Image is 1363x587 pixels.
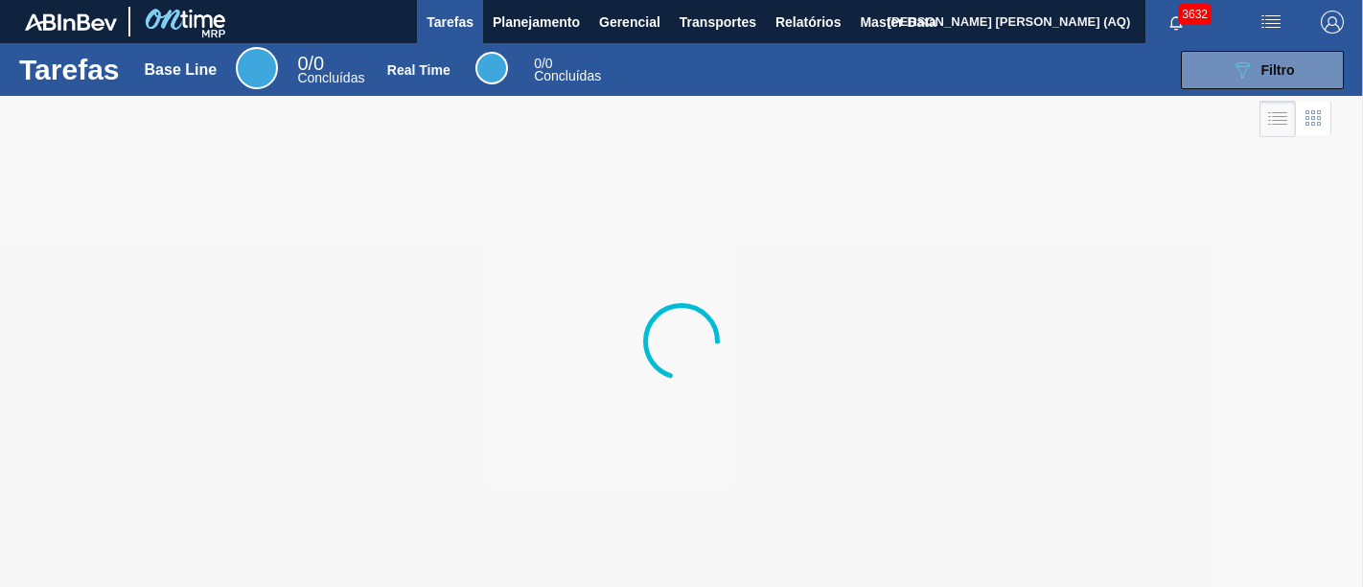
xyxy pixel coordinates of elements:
[297,70,364,85] span: Concluídas
[493,11,580,34] span: Planejamento
[427,11,474,34] span: Tarefas
[1178,4,1212,25] span: 3632
[1321,11,1344,34] img: Logout
[145,61,218,79] div: Base Line
[534,56,542,71] span: 0
[534,58,601,82] div: Real Time
[25,13,117,31] img: TNhmsLtSVTkK8tSr43FrP2fwEKptu5GPRR3wAAAABJRU5ErkJggg==
[387,62,450,78] div: Real Time
[680,11,756,34] span: Transportes
[1259,11,1282,34] img: userActions
[236,47,278,89] div: Base Line
[297,56,364,84] div: Base Line
[1145,9,1207,35] button: Notificações
[297,53,324,74] span: / 0
[534,56,552,71] span: / 0
[599,11,660,34] span: Gerencial
[475,52,508,84] div: Real Time
[534,68,601,83] span: Concluídas
[860,11,936,34] span: Master Data
[297,53,308,74] span: 0
[1181,51,1344,89] button: Filtro
[775,11,841,34] span: Relatórios
[19,59,120,81] h1: Tarefas
[1261,62,1295,78] span: Filtro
